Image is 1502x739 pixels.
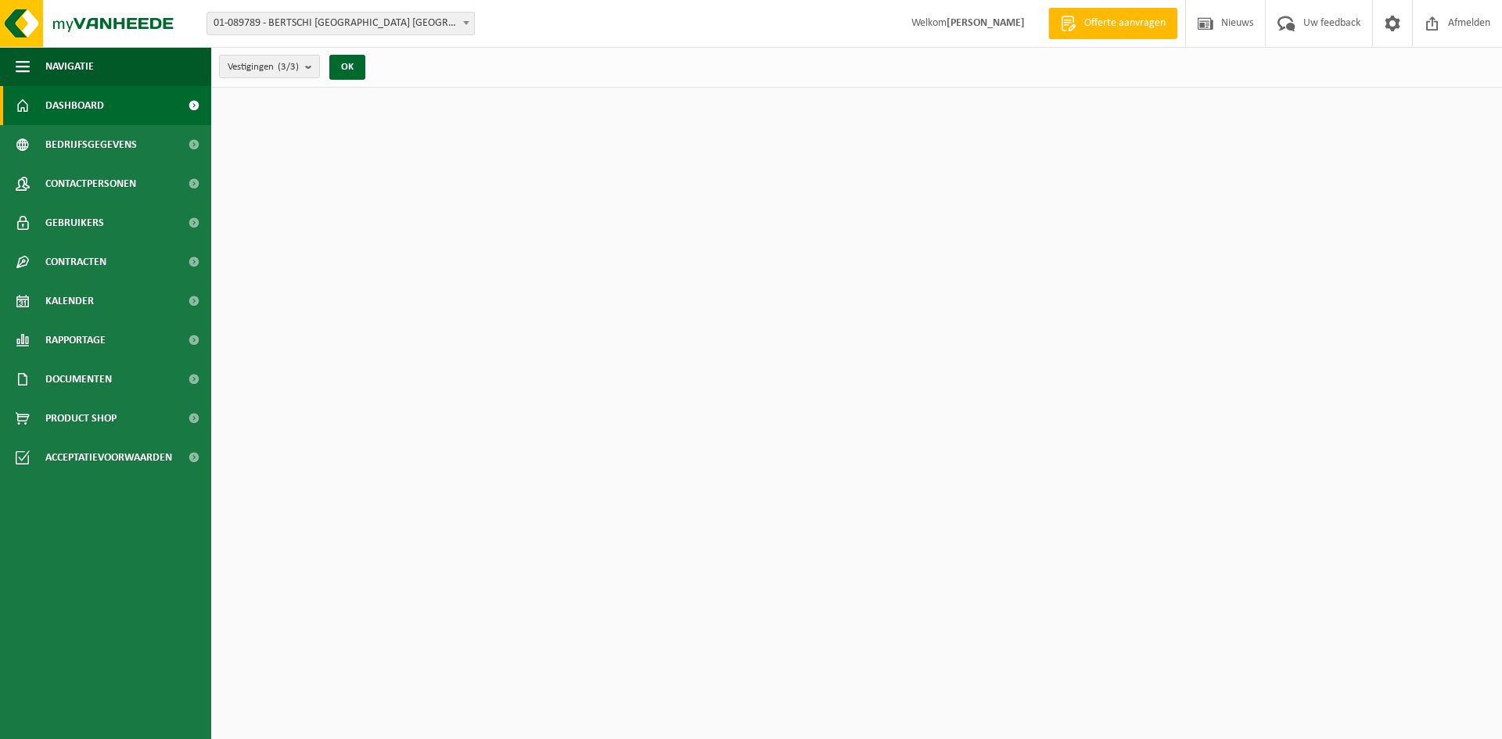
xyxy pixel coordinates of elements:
span: Documenten [45,360,112,399]
span: Dashboard [45,86,104,125]
span: Product Shop [45,399,117,438]
span: Contracten [45,242,106,282]
span: Contactpersonen [45,164,136,203]
span: Navigatie [45,47,94,86]
button: Vestigingen(3/3) [219,55,320,78]
span: Bedrijfsgegevens [45,125,137,164]
span: Acceptatievoorwaarden [45,438,172,477]
span: 01-089789 - BERTSCHI BELGIUM NV - ANTWERPEN [207,12,475,35]
button: OK [329,55,365,80]
span: Offerte aanvragen [1080,16,1170,31]
strong: [PERSON_NAME] [947,17,1025,29]
span: Gebruikers [45,203,104,242]
a: Offerte aanvragen [1048,8,1177,39]
span: Kalender [45,282,94,321]
count: (3/3) [278,62,299,72]
span: Vestigingen [228,56,299,79]
span: 01-089789 - BERTSCHI BELGIUM NV - ANTWERPEN [207,13,474,34]
span: Rapportage [45,321,106,360]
